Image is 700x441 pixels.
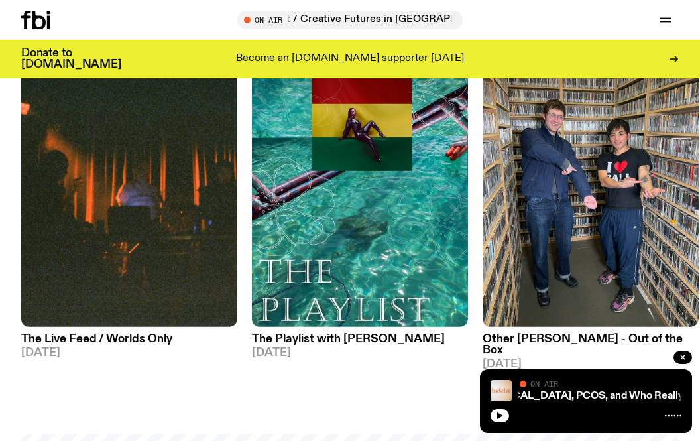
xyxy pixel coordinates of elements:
h3: The Playlist with [PERSON_NAME] [252,334,468,345]
a: Other [PERSON_NAME] - Out of the Box[DATE] [483,327,699,370]
img: The poster for this episode of The Playlist. It features the album artwork for Amaarae's BLACK ST... [252,38,468,327]
h3: Donate to [DOMAIN_NAME] [21,48,121,70]
h3: The Live Feed / Worlds Only [21,334,237,345]
h3: Other [PERSON_NAME] - Out of the Box [483,334,699,356]
p: Become an [DOMAIN_NAME] supporter [DATE] [236,53,464,65]
img: Matt Do & Other Joe [483,38,699,327]
a: The Live Feed / Worlds Only[DATE] [21,327,237,359]
button: On AirBackchat / Creative Futures in [GEOGRAPHIC_DATA], AI [MEDICAL_DATA], PCOS, and Who Really P... [237,11,463,29]
a: The Playlist with [PERSON_NAME][DATE] [252,327,468,359]
span: [DATE] [483,359,699,370]
span: On Air [530,379,558,388]
img: A grainy film image of shadowy band figures on stage, with red light behind them [21,38,237,327]
span: [DATE] [21,347,237,359]
span: [DATE] [252,347,468,359]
